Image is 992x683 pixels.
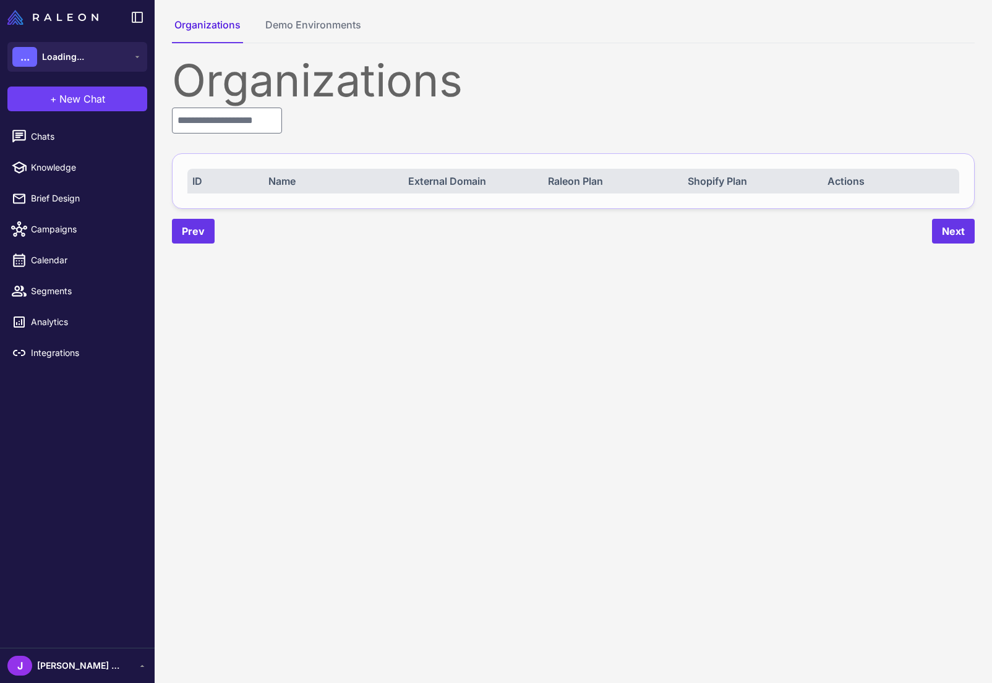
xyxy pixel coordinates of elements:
a: Campaigns [5,216,150,242]
button: Prev [172,219,215,244]
a: Segments [5,278,150,304]
div: Name [268,174,395,189]
div: Shopify Plan [688,174,815,189]
span: Calendar [31,253,140,267]
span: New Chat [59,91,105,106]
div: Actions [827,174,954,189]
button: +New Chat [7,87,147,111]
span: [PERSON_NAME] Fake [PERSON_NAME] [37,659,124,672]
span: Knowledge [31,161,140,174]
a: Calendar [5,247,150,273]
span: Brief Design [31,192,140,205]
a: Brief Design [5,185,150,211]
button: Organizations [172,17,243,43]
span: Analytics [31,315,140,329]
span: Segments [31,284,140,298]
img: Raleon Logo [7,10,98,25]
div: External Domain [408,174,535,189]
span: Chats [31,130,140,143]
div: J [7,656,32,676]
div: Organizations [172,58,975,103]
a: Integrations [5,340,150,366]
button: Next [932,219,975,244]
span: Loading... [42,50,84,64]
span: Campaigns [31,223,140,236]
div: Raleon Plan [548,174,675,189]
div: ... [12,47,37,67]
a: Knowledge [5,155,150,180]
a: Analytics [5,309,150,335]
a: Chats [5,124,150,150]
button: Demo Environments [263,17,364,43]
button: ...Loading... [7,42,147,72]
a: Raleon Logo [7,10,103,25]
span: + [50,91,57,106]
span: Integrations [31,346,140,360]
div: ID [192,174,256,189]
